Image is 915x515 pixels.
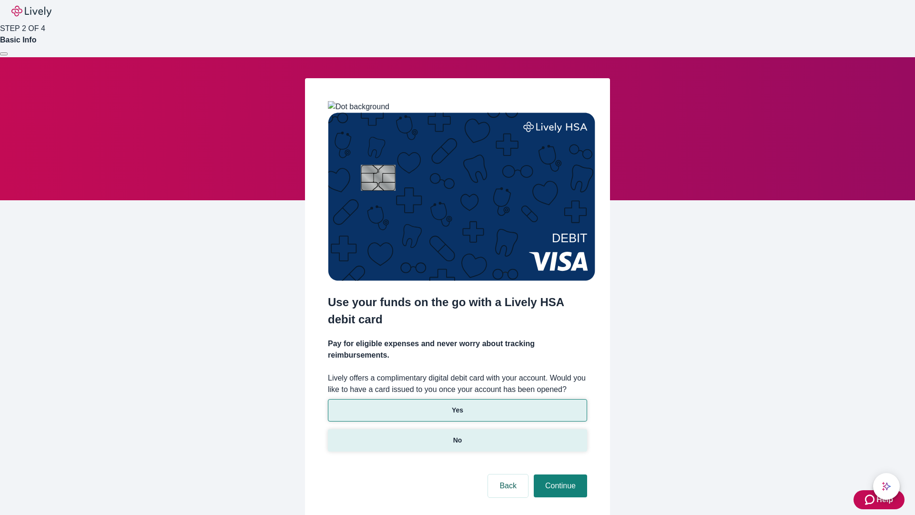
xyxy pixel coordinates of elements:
[865,494,876,505] svg: Zendesk support icon
[876,494,893,505] span: Help
[882,482,891,491] svg: Lively AI Assistant
[453,435,462,445] p: No
[328,113,595,281] img: Debit card
[452,405,463,415] p: Yes
[11,6,51,17] img: Lively
[328,399,587,422] button: Yes
[328,429,587,452] button: No
[854,490,905,509] button: Zendesk support iconHelp
[328,338,587,361] h4: Pay for eligible expenses and never worry about tracking reimbursements.
[488,474,528,497] button: Back
[328,372,587,395] label: Lively offers a complimentary digital debit card with your account. Would you like to have a card...
[534,474,587,497] button: Continue
[873,473,900,500] button: chat
[328,101,389,113] img: Dot background
[328,294,587,328] h2: Use your funds on the go with a Lively HSA debit card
